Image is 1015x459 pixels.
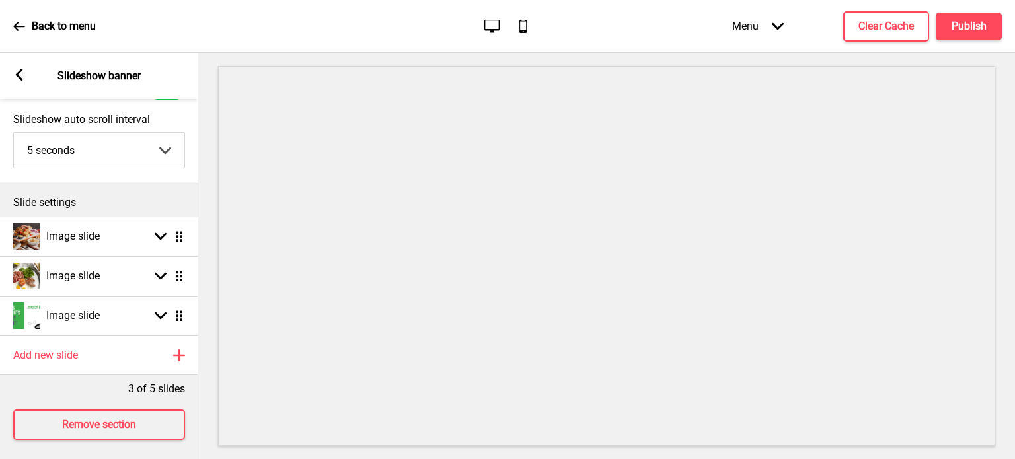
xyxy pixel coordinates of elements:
[952,19,987,34] h4: Publish
[32,19,96,34] p: Back to menu
[13,113,185,125] label: Slideshow auto scroll interval
[719,7,797,46] div: Menu
[843,11,929,42] button: Clear Cache
[858,19,914,34] h4: Clear Cache
[46,308,100,323] h4: Image slide
[46,269,100,283] h4: Image slide
[13,348,78,363] h4: Add new slide
[13,409,185,440] button: Remove section
[13,195,185,210] p: Slide settings
[13,9,96,44] a: Back to menu
[57,69,141,83] p: Slideshow banner
[46,229,100,244] h4: Image slide
[936,13,1002,40] button: Publish
[128,382,185,396] p: 3 of 5 slides
[62,417,136,432] h4: Remove section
